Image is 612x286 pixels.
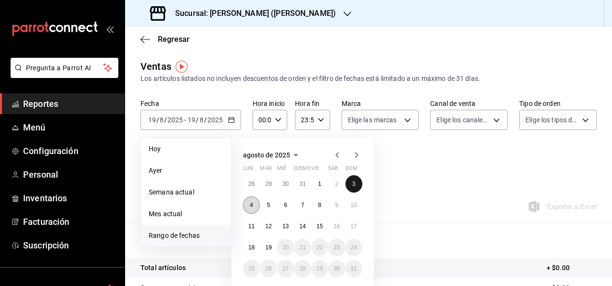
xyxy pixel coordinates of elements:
abbr: jueves [294,165,351,175]
abbr: 1 de agosto de 2025 [318,181,321,187]
img: Tooltip marker [176,61,188,73]
abbr: viernes [311,165,319,175]
abbr: 24 de agosto de 2025 [351,244,357,251]
button: Regresar [140,35,190,44]
label: Marca [342,100,419,107]
abbr: 7 de agosto de 2025 [301,202,305,208]
span: Regresar [158,35,190,44]
abbr: 8 de agosto de 2025 [318,202,321,208]
abbr: 11 de agosto de 2025 [248,223,255,230]
abbr: lunes [243,165,253,175]
button: 17 de agosto de 2025 [345,218,362,235]
h3: Sucursal: [PERSON_NAME] ([PERSON_NAME]) [167,8,336,19]
abbr: 26 de agosto de 2025 [265,265,271,272]
label: Hora inicio [253,100,287,107]
input: -- [148,116,156,124]
button: 18 de agosto de 2025 [243,239,260,256]
abbr: 14 de agosto de 2025 [299,223,306,230]
span: / [156,116,159,124]
button: 1 de agosto de 2025 [311,175,328,193]
span: Elige los canales de venta [436,115,490,125]
button: 5 de agosto de 2025 [260,196,277,214]
abbr: 2 de agosto de 2025 [335,181,338,187]
input: -- [187,116,196,124]
button: 6 de agosto de 2025 [277,196,294,214]
button: 11 de agosto de 2025 [243,218,260,235]
button: 28 de agosto de 2025 [294,260,311,277]
p: Total artículos [140,263,186,273]
button: 29 de agosto de 2025 [311,260,328,277]
button: 16 de agosto de 2025 [328,218,345,235]
abbr: 22 de agosto de 2025 [317,244,323,251]
button: 7 de agosto de 2025 [294,196,311,214]
abbr: sábado [328,165,338,175]
abbr: 5 de agosto de 2025 [267,202,270,208]
a: Pregunta a Parrot AI [7,70,118,80]
abbr: 19 de agosto de 2025 [265,244,271,251]
button: 26 de agosto de 2025 [260,260,277,277]
button: 2 de agosto de 2025 [328,175,345,193]
span: agosto de 2025 [243,151,290,159]
span: Inventarios [23,192,117,205]
abbr: 20 de agosto de 2025 [282,244,289,251]
button: 31 de julio de 2025 [294,175,311,193]
span: Personal [23,168,117,181]
button: 19 de agosto de 2025 [260,239,277,256]
span: Configuración [23,144,117,157]
span: / [204,116,207,124]
button: 27 de agosto de 2025 [277,260,294,277]
abbr: 29 de julio de 2025 [265,181,271,187]
span: Mes actual [149,209,223,219]
abbr: 15 de agosto de 2025 [317,223,323,230]
button: 8 de agosto de 2025 [311,196,328,214]
button: Pregunta a Parrot AI [11,58,118,78]
button: 30 de julio de 2025 [277,175,294,193]
p: + $0.00 [547,263,597,273]
abbr: 17 de agosto de 2025 [351,223,357,230]
abbr: 31 de julio de 2025 [299,181,306,187]
span: - [184,116,186,124]
label: Tipo de orden [519,100,597,107]
button: 15 de agosto de 2025 [311,218,328,235]
abbr: 28 de julio de 2025 [248,181,255,187]
abbr: domingo [345,165,357,175]
div: Los artículos listados no incluyen descuentos de orden y el filtro de fechas está limitado a un m... [140,74,597,84]
abbr: 23 de agosto de 2025 [333,244,340,251]
label: Hora fin [295,100,330,107]
input: ---- [167,116,183,124]
abbr: martes [260,165,271,175]
abbr: 3 de agosto de 2025 [352,181,356,187]
span: Ayer [149,166,223,176]
button: agosto de 2025 [243,149,302,161]
button: 23 de agosto de 2025 [328,239,345,256]
input: -- [199,116,204,124]
button: 29 de julio de 2025 [260,175,277,193]
span: Facturación [23,215,117,228]
div: Ventas [140,59,171,74]
abbr: 30 de julio de 2025 [282,181,289,187]
abbr: 10 de agosto de 2025 [351,202,357,208]
span: Reportes [23,97,117,110]
abbr: 4 de agosto de 2025 [250,202,253,208]
span: / [196,116,199,124]
button: 28 de julio de 2025 [243,175,260,193]
button: 10 de agosto de 2025 [345,196,362,214]
span: / [164,116,167,124]
span: Elige las marcas [348,115,397,125]
span: Hoy [149,144,223,154]
abbr: 9 de agosto de 2025 [335,202,338,208]
abbr: 12 de agosto de 2025 [265,223,271,230]
abbr: miércoles [277,165,286,175]
abbr: 31 de agosto de 2025 [351,265,357,272]
label: Fecha [140,100,241,107]
input: ---- [207,116,223,124]
button: 13 de agosto de 2025 [277,218,294,235]
button: 12 de agosto de 2025 [260,218,277,235]
span: Suscripción [23,239,117,252]
abbr: 6 de agosto de 2025 [284,202,287,208]
abbr: 29 de agosto de 2025 [317,265,323,272]
abbr: 27 de agosto de 2025 [282,265,289,272]
abbr: 16 de agosto de 2025 [333,223,340,230]
button: 31 de agosto de 2025 [345,260,362,277]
